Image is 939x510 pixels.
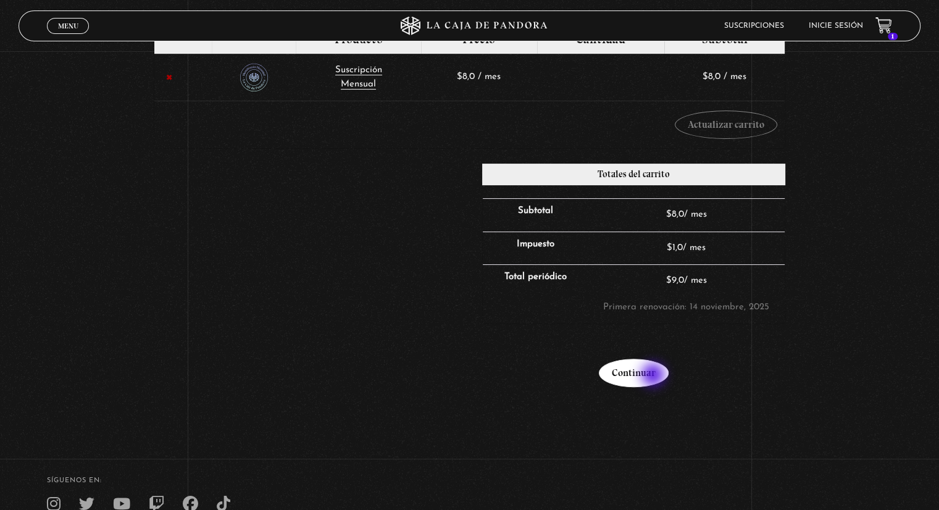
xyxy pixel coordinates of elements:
span: Cerrar [54,32,83,41]
a: 1 [875,17,892,34]
a: Continuar [599,359,669,387]
td: / mes [588,264,785,324]
span: $ [666,210,672,219]
span: $ [667,243,672,253]
span: $ [457,72,462,82]
span: 1 [888,33,898,40]
th: Subtotal [483,198,588,232]
td: / mes [588,198,785,232]
small: Primera renovación: 14 noviembre, 2025 [603,303,769,312]
bdi: 8,0 [457,72,475,82]
th: Total periódico [483,264,588,324]
span: 9,0 [666,276,684,285]
span: $ [703,72,708,82]
td: / mes [588,232,785,265]
span: 8,0 [666,210,684,219]
h2: Totales del carrito [482,164,785,185]
span: / mes [478,72,501,82]
span: $ [666,276,672,285]
h4: SÍguenos en: [47,477,892,484]
a: Suscripciones [724,22,784,30]
button: Actualizar carrito [675,111,777,139]
a: Eliminar Suscripción Mensual del carrito [162,70,176,85]
span: / mes [724,72,746,82]
a: Inicie sesión [809,22,863,30]
span: Menu [58,22,78,30]
bdi: 8,0 [703,72,720,82]
span: 1,0 [667,243,683,253]
th: Impuesto [483,232,588,265]
span: Suscripción [335,65,382,75]
a: Suscripción Mensual [335,65,382,90]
